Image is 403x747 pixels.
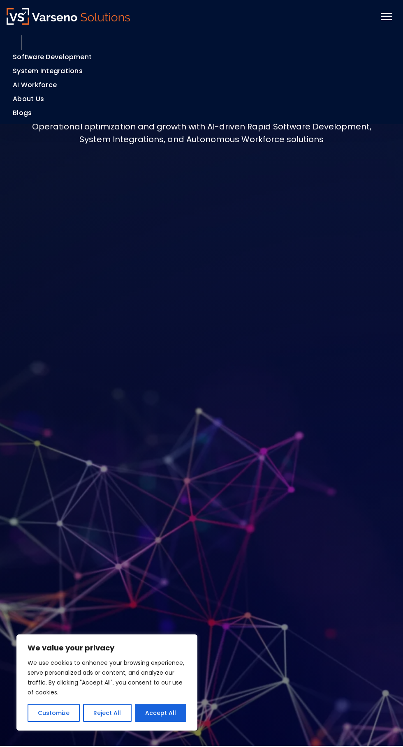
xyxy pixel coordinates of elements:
[9,106,43,120] div: Blogs
[13,80,57,90] a: AI Workforce
[377,7,396,26] div: menu
[13,66,83,76] a: System Integrations
[28,643,186,653] p: We value your privacy
[9,64,94,78] div: System Integrations
[9,78,68,92] div: AI Workforce
[28,658,186,697] p: We use cookies to enhance your browsing experience, serve personalized ads or content, and analyz...
[135,704,186,722] button: Accept All
[13,94,44,104] a: About Us
[13,108,32,118] a: Blogs
[9,50,103,64] div: Software Development
[83,704,131,722] button: Reject All
[28,704,80,722] button: Customize
[7,8,130,25] img: Varseno Solutions – Product Engineering & IT Services
[9,92,56,106] div: About Us
[13,52,92,62] a: Software Development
